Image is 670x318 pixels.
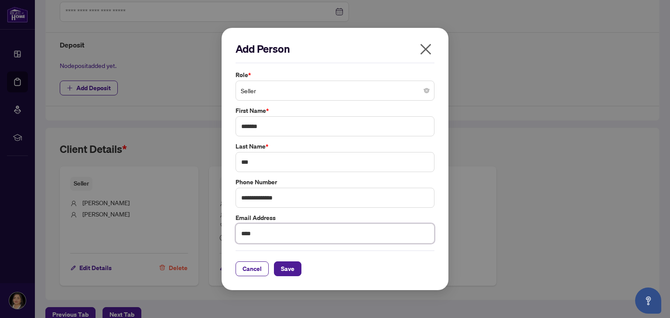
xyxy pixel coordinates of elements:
[236,213,434,223] label: Email Address
[236,142,434,151] label: Last Name
[424,88,429,93] span: close-circle
[281,262,294,276] span: Save
[236,106,434,115] label: First Name
[274,261,301,276] button: Save
[419,42,433,56] span: close
[635,288,661,314] button: Open asap
[241,82,429,99] span: Seller
[236,42,434,56] h2: Add Person
[236,70,434,80] label: Role
[243,262,262,276] span: Cancel
[236,261,269,276] button: Cancel
[236,177,434,187] label: Phone Number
